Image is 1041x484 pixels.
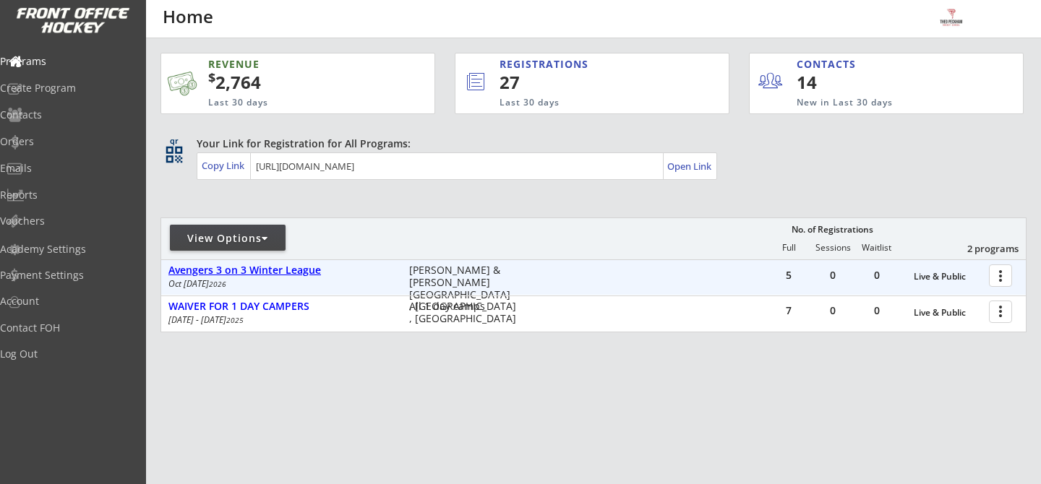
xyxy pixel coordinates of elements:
[197,137,982,151] div: Your Link for Registration for All Programs:
[767,243,810,253] div: Full
[409,301,523,325] div: All 1 day camps , [GEOGRAPHIC_DATA]
[797,70,886,95] div: 14
[209,279,226,289] em: 2026
[163,144,185,165] button: qr_code
[855,306,899,316] div: 0
[208,70,389,95] div: 2,764
[811,306,854,316] div: 0
[168,301,394,313] div: WAIVER FOR 1 DAY CAMPERS
[989,301,1012,323] button: more_vert
[208,97,368,109] div: Last 30 days
[500,70,680,95] div: 27
[811,243,854,253] div: Sessions
[165,137,182,146] div: qr
[943,242,1019,255] div: 2 programs
[202,159,247,172] div: Copy Link
[811,270,854,280] div: 0
[208,69,215,86] sup: $
[168,280,390,288] div: Oct [DATE]
[914,272,982,282] div: Live & Public
[767,306,810,316] div: 7
[855,270,899,280] div: 0
[914,308,982,318] div: Live & Public
[797,97,956,109] div: New in Last 30 days
[500,57,664,72] div: REGISTRATIONS
[854,243,898,253] div: Waitlist
[667,160,713,173] div: Open Link
[208,57,368,72] div: REVENUE
[170,231,286,246] div: View Options
[409,264,523,313] div: [PERSON_NAME] & [PERSON_NAME][GEOGRAPHIC_DATA] , [GEOGRAPHIC_DATA]
[767,270,810,280] div: 5
[989,264,1012,287] button: more_vert
[168,264,394,277] div: Avengers 3 on 3 Winter League
[500,97,669,109] div: Last 30 days
[226,315,244,325] em: 2025
[797,57,862,72] div: CONTACTS
[667,156,713,176] a: Open Link
[168,316,390,324] div: [DATE] - [DATE]
[787,225,877,235] div: No. of Registrations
